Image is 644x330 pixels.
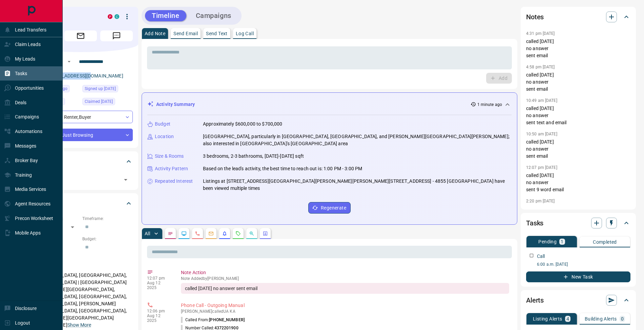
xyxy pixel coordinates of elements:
p: Timeframe: [82,216,133,222]
div: property.ca [108,14,112,19]
h2: Alerts [526,295,544,306]
p: 3 bedrooms, 2-3 bathrooms, [DATE]-[DATE] sqft [203,153,304,160]
p: Aug 12 2025 [147,313,171,323]
p: 10:50 am [DATE] [526,132,557,136]
p: Send Email [173,31,198,36]
p: Called From: [181,317,245,323]
p: 12:06 pm [147,309,171,313]
svg: Lead Browsing Activity [181,231,187,236]
p: Pending [538,239,557,244]
h2: Notes [526,12,544,22]
span: Signed up [DATE] [85,85,116,92]
svg: Emails [208,231,214,236]
div: Activity Summary1 minute ago [147,98,512,111]
div: Tasks [526,215,630,231]
p: Log Call [236,31,254,36]
button: Campaigns [189,10,238,21]
span: Message [100,30,133,41]
p: Location [155,133,174,140]
p: Note Added by [PERSON_NAME] [181,276,509,281]
p: Add Note [145,31,165,36]
p: Completed [593,240,617,244]
p: Budget: [82,236,133,242]
button: Show More [67,322,91,329]
p: Approximately $600,000 to $700,000 [203,120,282,128]
p: All [145,231,150,236]
p: Based on the lead's activity, the best time to reach out is: 1:00 PM - 3:00 PM [203,165,362,172]
p: Activity Pattern [155,165,188,172]
p: called [DATE] no answer sent email [526,71,630,93]
div: Wed May 21 2025 [82,98,133,107]
p: Repeated Interest [155,178,193,185]
p: called [DATE] no answer sent text and email [526,105,630,126]
svg: Calls [195,231,200,236]
div: Criteria [28,195,133,212]
div: Just Browsing [28,129,133,141]
button: Timeline [145,10,186,21]
p: 4:31 pm [DATE] [526,31,555,36]
p: 6:00 a.m. [DATE] [537,261,630,267]
div: Tags [28,153,133,170]
div: Fri May 29 2020 [82,85,133,94]
p: 12:07 pm [DATE] [526,165,557,170]
p: [GEOGRAPHIC_DATA], particularly in [GEOGRAPHIC_DATA], [GEOGRAPHIC_DATA], and [PERSON_NAME][GEOGRA... [203,133,512,147]
p: 0 [621,316,624,321]
p: Send Text [206,31,228,36]
div: Renter , Buyer [28,111,133,123]
p: Call [537,253,545,260]
span: Claimed [DATE] [85,98,113,105]
button: Open [65,58,73,66]
p: Areas Searched: [28,264,133,270]
p: called [DATE] no answer sent email [526,138,630,160]
svg: Listing Alerts [222,231,227,236]
p: 10:49 am [DATE] [526,98,557,103]
p: Budget [155,120,170,128]
button: New Task [526,271,630,282]
p: Building Alerts [585,316,617,321]
span: Email [64,30,97,41]
h1: UA KA [28,11,98,22]
p: 4:58 pm [DATE] [526,65,555,69]
svg: Opportunities [249,231,254,236]
p: called [DATE] no answer sent 9 word email [526,172,630,193]
p: 12:07 pm [147,276,171,281]
p: called [DATE] no answer sent email [526,38,630,59]
p: Note Action [181,269,509,276]
p: [PERSON_NAME] called UA KA [181,309,509,314]
p: 2:20 pm [DATE] [526,199,555,203]
div: Alerts [526,292,630,308]
p: 1 [561,239,563,244]
button: Open [121,175,130,184]
div: condos.ca [115,14,119,19]
p: Listings at [STREET_ADDRESS][GEOGRAPHIC_DATA][PERSON_NAME][PERSON_NAME][STREET_ADDRESS] - 4855 [G... [203,178,512,192]
p: 4 [566,316,569,321]
p: Aug 12 2025 [147,281,171,290]
button: Regenerate [308,202,351,214]
p: Activity Summary [156,101,195,108]
svg: Notes [168,231,173,236]
p: 1 minute ago [477,102,502,108]
p: Size & Rooms [155,153,184,160]
p: Listing Alerts [533,316,562,321]
div: Notes [526,9,630,25]
h2: Tasks [526,218,543,228]
a: [EMAIL_ADDRESS][DOMAIN_NAME] [47,73,123,79]
p: Phone Call - Outgoing Manual [181,302,509,309]
div: called [DATE] no answer sent email [181,283,509,294]
svg: Agent Actions [263,231,268,236]
svg: Requests [235,231,241,236]
span: [PHONE_NUMBER] [209,317,245,322]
